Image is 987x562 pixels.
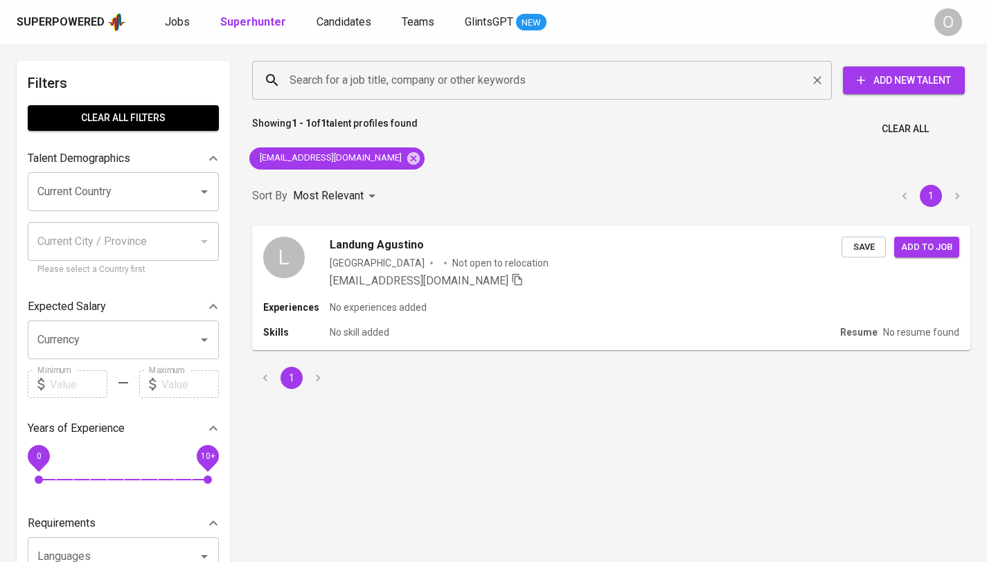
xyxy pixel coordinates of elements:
[281,367,303,389] button: page 1
[894,237,959,258] button: Add to job
[465,15,513,28] span: GlintsGPT
[17,15,105,30] div: Superpowered
[402,15,434,28] span: Teams
[36,451,41,461] span: 0
[321,118,326,129] b: 1
[901,239,952,255] span: Add to job
[842,237,886,258] button: Save
[252,116,418,142] p: Showing of talent profiles found
[330,274,508,287] span: [EMAIL_ADDRESS][DOMAIN_NAME]
[263,237,305,278] div: L
[330,256,425,270] div: [GEOGRAPHIC_DATA]
[28,515,96,532] p: Requirements
[165,14,193,31] a: Jobs
[263,300,330,314] p: Experiences
[249,147,425,170] div: [EMAIL_ADDRESS][DOMAIN_NAME]
[843,66,965,94] button: Add New Talent
[28,105,219,131] button: Clear All filters
[28,509,219,537] div: Requirements
[292,118,311,129] b: 1 - 1
[220,14,289,31] a: Superhunter
[465,14,546,31] a: GlintsGPT NEW
[161,370,219,398] input: Value
[920,185,942,207] button: page 1
[107,12,126,33] img: app logo
[293,183,380,209] div: Most Relevant
[28,145,219,172] div: Talent Demographics
[50,370,107,398] input: Value
[934,8,962,36] div: O
[200,451,215,461] span: 10+
[28,415,219,442] div: Years of Experience
[28,298,106,315] p: Expected Salary
[891,185,970,207] nav: pagination navigation
[17,12,126,33] a: Superpoweredapp logo
[220,15,286,28] b: Superhunter
[28,293,219,320] div: Expected Salary
[39,109,208,127] span: Clear All filters
[808,71,827,90] button: Clear
[317,14,374,31] a: Candidates
[195,330,214,350] button: Open
[516,16,546,30] span: NEW
[37,263,209,277] p: Please select a Country first
[249,152,410,165] span: [EMAIL_ADDRESS][DOMAIN_NAME]
[882,120,929,138] span: Clear All
[263,325,330,339] p: Skills
[840,325,878,339] p: Resume
[195,182,214,201] button: Open
[28,72,219,94] h6: Filters
[876,116,934,142] button: Clear All
[252,188,287,204] p: Sort By
[28,420,125,437] p: Years of Experience
[165,15,190,28] span: Jobs
[330,300,427,314] p: No experiences added
[252,226,970,350] a: LLandung Agustino[GEOGRAPHIC_DATA]Not open to relocation[EMAIL_ADDRESS][DOMAIN_NAME] SaveAdd to j...
[293,188,364,204] p: Most Relevant
[330,325,389,339] p: No skill added
[452,256,549,270] p: Not open to relocation
[848,239,879,255] span: Save
[402,14,437,31] a: Teams
[252,367,331,389] nav: pagination navigation
[330,237,424,253] span: Landung Agustino
[854,72,954,89] span: Add New Talent
[28,150,130,167] p: Talent Demographics
[317,15,371,28] span: Candidates
[883,325,959,339] p: No resume found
